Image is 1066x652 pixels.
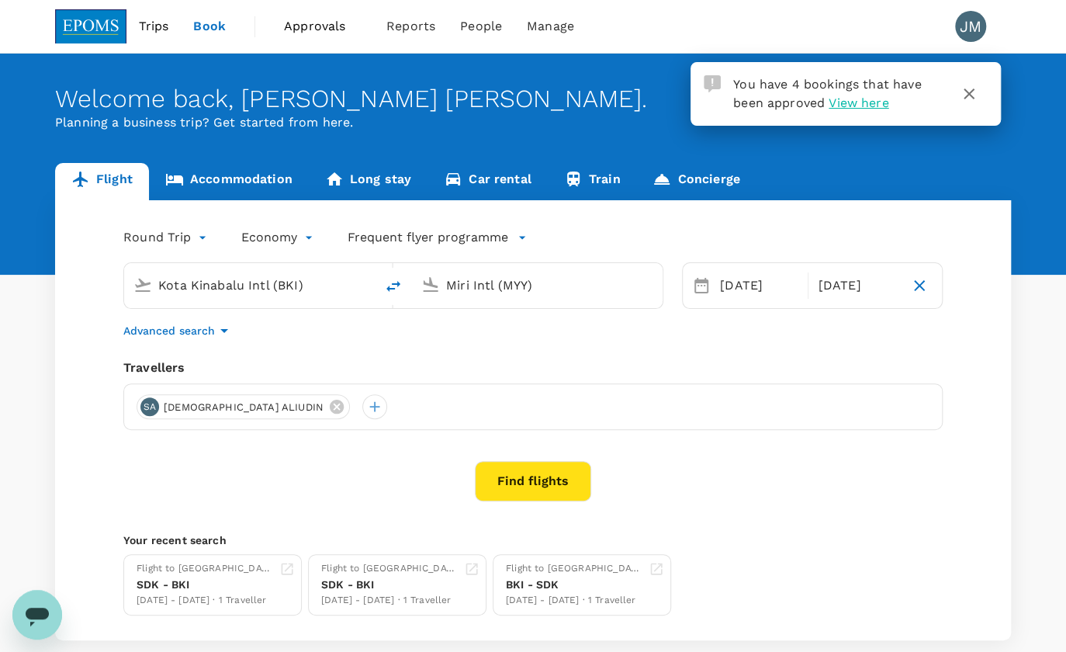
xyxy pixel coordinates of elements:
[55,9,126,43] img: EPOMS SDN BHD
[193,17,226,36] span: Book
[636,163,756,200] a: Concierge
[427,163,548,200] a: Car rental
[321,577,458,593] div: SDK - BKI
[460,17,502,36] span: People
[137,577,273,593] div: SDK - BKI
[714,270,805,301] div: [DATE]
[348,228,527,247] button: Frequent flyer programme
[704,75,721,92] img: Approval
[475,461,591,501] button: Find flights
[321,593,458,609] div: [DATE] - [DATE] · 1 Traveller
[137,561,273,577] div: Flight to [GEOGRAPHIC_DATA]
[375,268,412,305] button: delete
[140,397,159,416] div: SA
[139,17,169,36] span: Trips
[123,532,943,548] p: Your recent search
[55,85,1011,113] div: Welcome back , [PERSON_NAME] [PERSON_NAME] .
[55,113,1011,132] p: Planning a business trip? Get started from here.
[12,590,62,640] iframe: Button to launch messaging window
[154,400,333,415] span: [DEMOGRAPHIC_DATA] ALIUDIN
[149,163,309,200] a: Accommodation
[123,225,210,250] div: Round Trip
[137,593,273,609] div: [DATE] - [DATE] · 1 Traveller
[829,95,888,110] span: View here
[548,163,637,200] a: Train
[364,283,367,286] button: Open
[386,17,435,36] span: Reports
[446,273,630,297] input: Going to
[123,321,234,340] button: Advanced search
[158,273,342,297] input: Depart from
[123,359,943,377] div: Travellers
[506,561,642,577] div: Flight to [GEOGRAPHIC_DATA]
[733,77,921,110] span: You have 4 bookings that have been approved
[348,228,508,247] p: Frequent flyer programme
[652,283,655,286] button: Open
[137,394,350,419] div: SA[DEMOGRAPHIC_DATA] ALIUDIN
[123,323,215,338] p: Advanced search
[241,225,317,250] div: Economy
[309,163,427,200] a: Long stay
[506,593,642,609] div: [DATE] - [DATE] · 1 Traveller
[506,577,642,593] div: BKI - SDK
[55,163,149,200] a: Flight
[527,17,574,36] span: Manage
[284,17,362,36] span: Approvals
[321,561,458,577] div: Flight to [GEOGRAPHIC_DATA]
[812,270,902,301] div: [DATE]
[955,11,986,42] div: JM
